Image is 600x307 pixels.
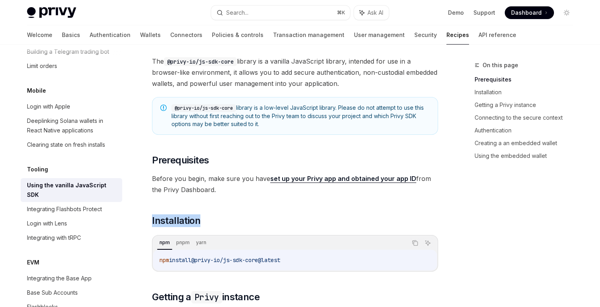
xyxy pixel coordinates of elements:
[152,56,438,89] span: The library is a vanilla JavaScript library, intended for use in a browser-like environment, it a...
[212,25,263,45] a: Policies & controls
[21,271,122,286] a: Integrating the Base App
[21,138,122,152] a: Clearing state on fresh installs
[21,202,122,216] a: Integrating Flashbots Protect
[21,178,122,202] a: Using the vanilla JavaScript SDK
[174,238,192,247] div: pnpm
[211,6,350,20] button: Search...⌘K
[414,25,437,45] a: Security
[475,111,579,124] a: Connecting to the secure context
[446,25,469,45] a: Recipes
[194,238,209,247] div: yarn
[27,258,39,267] h5: EVM
[152,214,200,227] span: Installation
[27,288,78,297] div: Base Sub Accounts
[475,86,579,99] a: Installation
[475,137,579,150] a: Creating a an embedded wallet
[27,165,48,174] h5: Tooling
[226,8,248,17] div: Search...
[157,238,172,247] div: npm
[367,9,383,17] span: Ask AI
[27,7,76,18] img: light logo
[21,114,122,138] a: Deeplinking Solana wallets in React Native applications
[473,9,495,17] a: Support
[21,59,122,73] a: Limit orders
[423,238,433,248] button: Ask AI
[152,291,260,303] span: Getting a instance
[27,140,105,150] div: Clearing state on fresh installs
[27,181,117,200] div: Using the vanilla JavaScript SDK
[270,175,416,183] a: set up your Privy app and obtained your app ID
[21,286,122,300] a: Base Sub Accounts
[27,25,52,45] a: Welcome
[27,102,70,111] div: Login with Apple
[140,25,161,45] a: Wallets
[21,99,122,114] a: Login with Apple
[448,9,464,17] a: Demo
[273,25,344,45] a: Transaction management
[27,61,57,71] div: Limit orders
[475,73,579,86] a: Prerequisites
[479,25,516,45] a: API reference
[191,291,222,303] code: Privy
[410,238,420,248] button: Copy the contents from the code block
[27,204,102,214] div: Integrating Flashbots Protect
[354,25,405,45] a: User management
[169,256,191,264] span: install
[171,104,430,128] span: library is a low-level JavaScript library. Please do not attempt to use this library without firs...
[160,256,169,264] span: npm
[171,104,236,112] code: @privy-io/js-sdk-core
[152,173,438,195] span: Before you begin, make sure you have from the Privy Dashboard.
[354,6,389,20] button: Ask AI
[21,216,122,231] a: Login with Lens
[505,6,554,19] a: Dashboard
[27,86,46,95] h5: Mobile
[164,57,237,66] code: @privy-io/js-sdk-core
[62,25,80,45] a: Basics
[475,150,579,162] a: Using the embedded wallet
[483,60,518,70] span: On this page
[152,154,209,167] span: Prerequisites
[337,10,345,16] span: ⌘ K
[27,233,81,243] div: Integrating with tRPC
[160,105,167,111] svg: Note
[170,25,202,45] a: Connectors
[21,231,122,245] a: Integrating with tRPC
[475,124,579,137] a: Authentication
[511,9,542,17] span: Dashboard
[475,99,579,111] a: Getting a Privy instance
[27,274,92,283] div: Integrating the Base App
[191,256,280,264] span: @privy-io/js-sdk-core@latest
[27,116,117,135] div: Deeplinking Solana wallets in React Native applications
[27,219,67,228] div: Login with Lens
[560,6,573,19] button: Toggle dark mode
[90,25,131,45] a: Authentication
